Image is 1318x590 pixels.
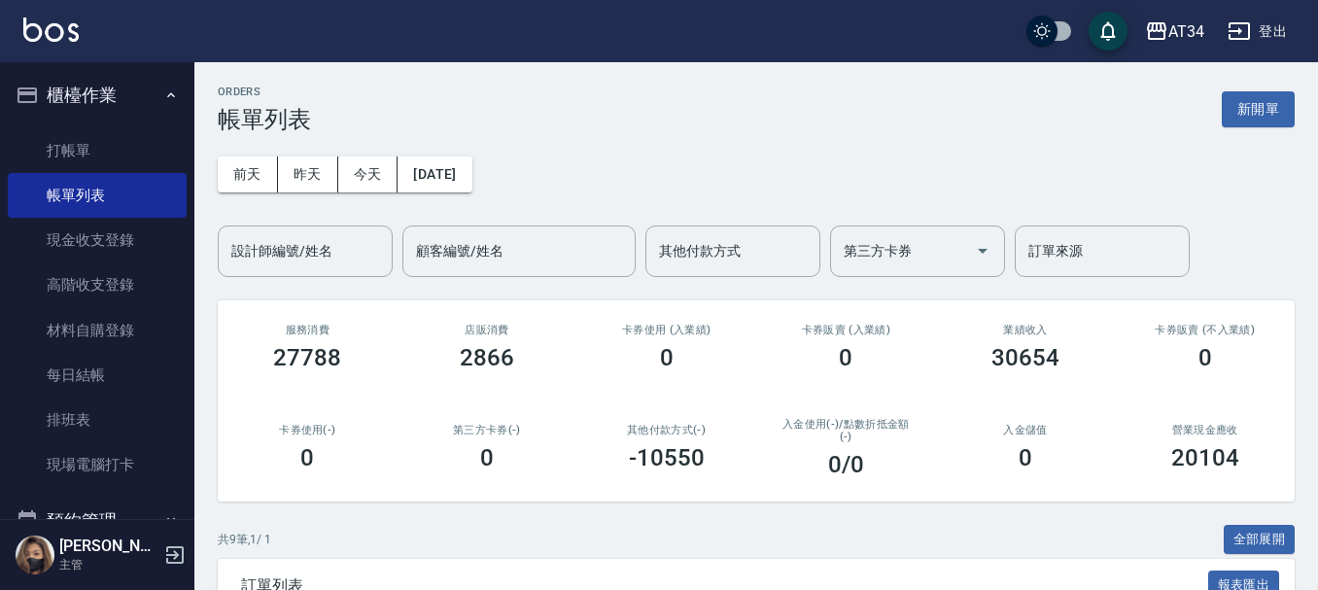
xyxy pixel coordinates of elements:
h3: 0 [660,344,674,371]
h3: 20104 [1171,444,1239,471]
h2: 入金儲值 [959,424,1093,436]
button: save [1089,12,1127,51]
h3: 服務消費 [241,324,374,336]
a: 高階收支登錄 [8,262,187,307]
h3: 30654 [991,344,1059,371]
h3: 0 [300,444,314,471]
button: 前天 [218,156,278,192]
img: Person [16,536,54,574]
h3: 帳單列表 [218,106,311,133]
h2: 卡券販賣 (入業績) [780,324,913,336]
a: 帳單列表 [8,173,187,218]
button: AT34 [1137,12,1212,52]
button: 全部展開 [1224,525,1296,555]
a: 現金收支登錄 [8,218,187,262]
button: 登出 [1220,14,1295,50]
h2: 卡券使用 (入業績) [600,324,733,336]
h3: 27788 [273,344,341,371]
h5: [PERSON_NAME] [59,537,158,556]
h3: -10550 [629,444,705,471]
button: [DATE] [398,156,471,192]
p: 主管 [59,556,158,573]
h2: 入金使用(-) /點數折抵金額(-) [780,418,913,443]
h2: 店販消費 [421,324,554,336]
div: AT34 [1168,19,1204,44]
a: 現場電腦打卡 [8,442,187,487]
h2: 第三方卡券(-) [421,424,554,436]
a: 新開單 [1222,99,1295,118]
h2: 卡券販賣 (不入業績) [1138,324,1271,336]
h3: 0 [839,344,852,371]
button: 昨天 [278,156,338,192]
h2: ORDERS [218,86,311,98]
p: 共 9 筆, 1 / 1 [218,531,271,548]
h3: 2866 [460,344,514,371]
h2: 其他付款方式(-) [600,424,733,436]
h3: 0 [1019,444,1032,471]
a: 排班表 [8,398,187,442]
button: 今天 [338,156,399,192]
h3: 0 [1198,344,1212,371]
a: 打帳單 [8,128,187,173]
h2: 營業現金應收 [1138,424,1271,436]
button: 新開單 [1222,91,1295,127]
a: 每日結帳 [8,353,187,398]
h3: 0 /0 [828,451,864,478]
button: 櫃檯作業 [8,70,187,121]
h3: 0 [480,444,494,471]
button: 預約管理 [8,496,187,546]
h2: 卡券使用(-) [241,424,374,436]
button: Open [967,235,998,266]
img: Logo [23,17,79,42]
h2: 業績收入 [959,324,1093,336]
a: 材料自購登錄 [8,308,187,353]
